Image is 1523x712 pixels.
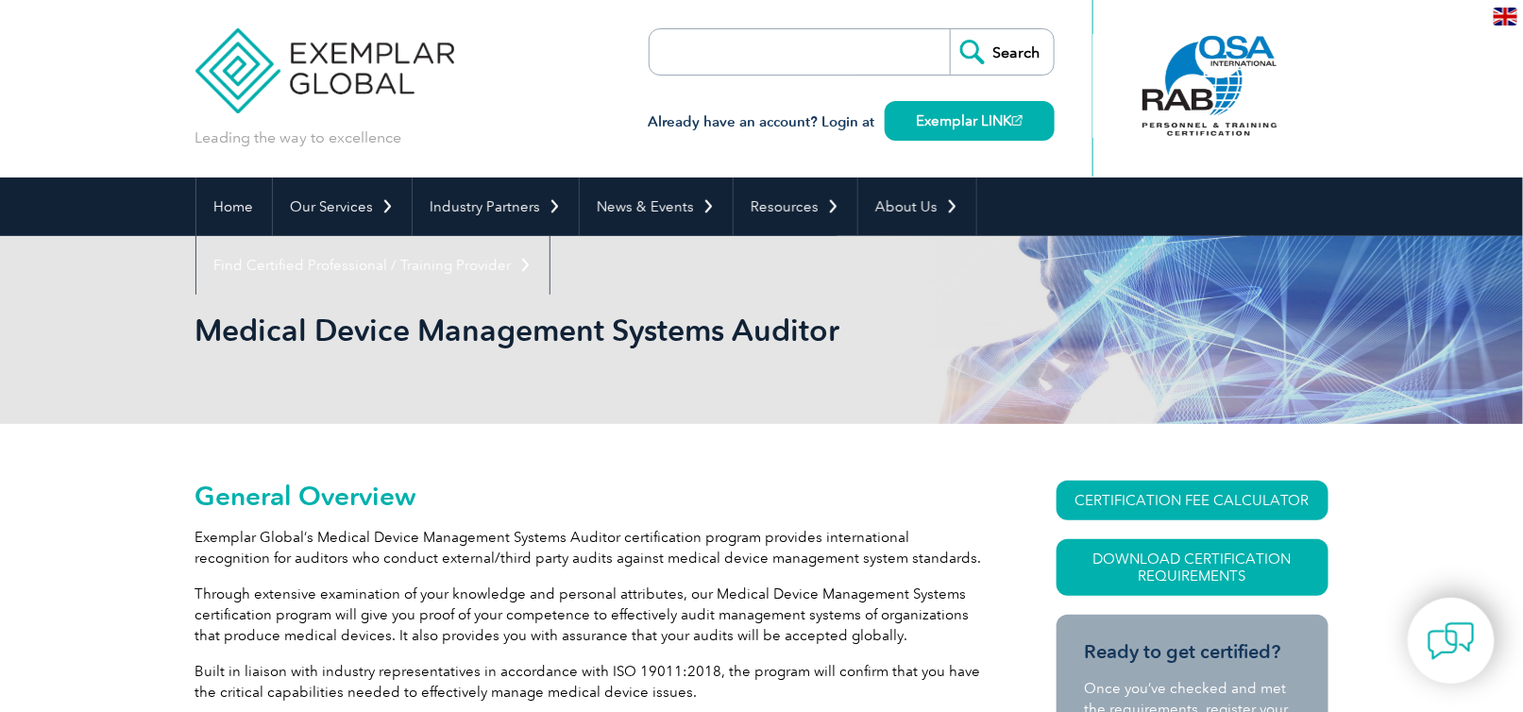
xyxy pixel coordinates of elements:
[950,29,1054,75] input: Search
[1012,115,1023,126] img: open_square.png
[196,236,550,295] a: Find Certified Professional / Training Provider
[195,481,989,511] h2: General Overview
[273,178,412,236] a: Our Services
[195,527,989,568] p: Exemplar Global’s Medical Device Management Systems Auditor certification program provides intern...
[885,101,1055,141] a: Exemplar LINK
[195,127,402,148] p: Leading the way to excellence
[195,312,921,348] h1: Medical Device Management Systems Auditor
[1057,539,1328,596] a: Download Certification Requirements
[196,178,272,236] a: Home
[1085,640,1300,664] h3: Ready to get certified?
[649,110,1055,134] h3: Already have an account? Login at
[413,178,579,236] a: Industry Partners
[734,178,857,236] a: Resources
[1057,481,1328,520] a: CERTIFICATION FEE CALCULATOR
[195,584,989,646] p: Through extensive examination of your knowledge and personal attributes, our Medical Device Manag...
[858,178,976,236] a: About Us
[1494,8,1517,25] img: en
[195,661,989,703] p: Built in liaison with industry representatives in accordance with ISO 19011:2018, the program wil...
[1428,618,1475,665] img: contact-chat.png
[580,178,733,236] a: News & Events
